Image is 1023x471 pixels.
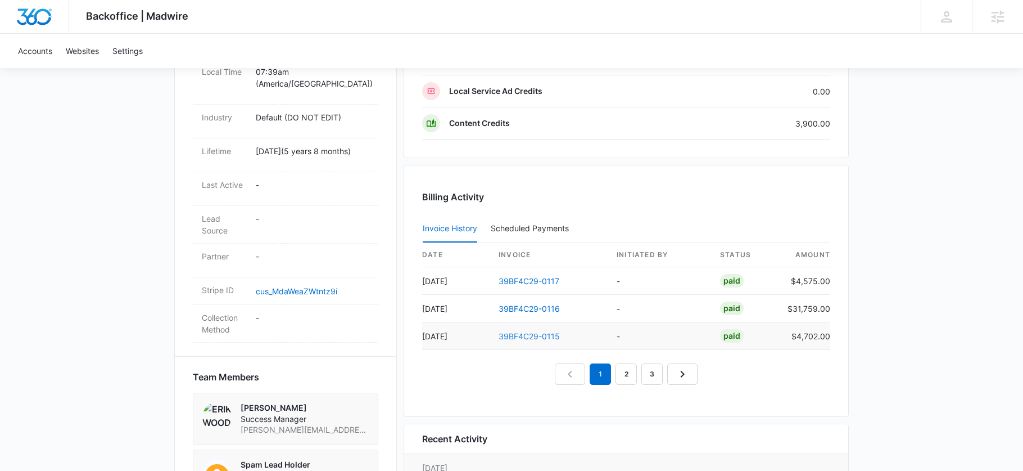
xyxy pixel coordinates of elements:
[256,250,369,262] p: -
[422,267,490,295] td: [DATE]
[241,402,369,414] p: [PERSON_NAME]
[11,34,59,68] a: Accounts
[193,370,259,384] span: Team Members
[608,267,711,295] td: -
[193,244,378,277] div: Partner-
[193,138,378,172] div: Lifetime[DATE](5 years 8 months)
[641,364,663,385] a: Page 3
[193,172,378,206] div: Last Active-
[499,276,559,286] a: 39BF4C29-0117
[202,213,247,236] dt: Lead Source
[499,304,560,313] a: 39BF4C29-0116
[202,250,247,262] dt: Partner
[202,402,232,432] img: Erik Woods
[720,274,744,288] div: Paid
[241,424,369,436] span: [PERSON_NAME][EMAIL_ADDRESS][PERSON_NAME][DOMAIN_NAME]
[711,243,778,267] th: status
[193,277,378,305] div: Stripe IDcus_MdaWeaZWtntz9i
[422,190,830,204] h3: Billing Activity
[711,107,830,140] td: 3,900.00
[778,295,830,322] td: $31,759.00
[106,34,150,68] a: Settings
[256,213,369,225] p: -
[720,302,744,315] div: Paid
[422,432,487,446] h6: Recent Activity
[256,145,369,157] p: [DATE] ( 5 years 8 months )
[778,267,830,295] td: $4,575.00
[241,459,369,470] p: Spam Lead Holder
[422,322,490,350] td: [DATE]
[202,284,247,296] dt: Stripe ID
[202,312,247,335] dt: Collection Method
[711,75,830,107] td: 0.00
[555,364,698,385] nav: Pagination
[86,10,188,22] span: Backoffice | Madwire
[256,286,337,296] a: cus_MdaWeaZWtntz9i
[241,414,369,425] span: Success Manager
[193,59,378,105] div: Local Time07:39am (America/[GEOGRAPHIC_DATA])
[256,111,369,123] p: Default (DO NOT EDIT)
[202,66,247,78] dt: Local Time
[667,364,698,385] a: Next Page
[422,243,490,267] th: date
[491,225,573,232] div: Scheduled Payments
[256,66,369,89] p: 07:39am ( America/[GEOGRAPHIC_DATA] )
[256,179,369,191] p: -
[608,322,711,350] td: -
[202,179,247,191] dt: Last Active
[449,86,542,97] p: Local Service Ad Credits
[202,145,247,157] dt: Lifetime
[193,305,378,343] div: Collection Method-
[423,216,477,243] button: Invoice History
[449,118,510,129] p: Content Credits
[608,295,711,322] td: -
[202,111,247,123] dt: Industry
[608,243,711,267] th: Initiated By
[193,105,378,138] div: IndustryDefault (DO NOT EDIT)
[590,364,611,385] em: 1
[615,364,637,385] a: Page 2
[193,206,378,244] div: Lead Source-
[778,243,830,267] th: amount
[256,312,369,324] p: -
[490,243,608,267] th: invoice
[499,331,560,341] a: 39BF4C29-0115
[720,329,744,343] div: Paid
[422,295,490,322] td: [DATE]
[59,34,106,68] a: Websites
[778,322,830,350] td: $4,702.00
